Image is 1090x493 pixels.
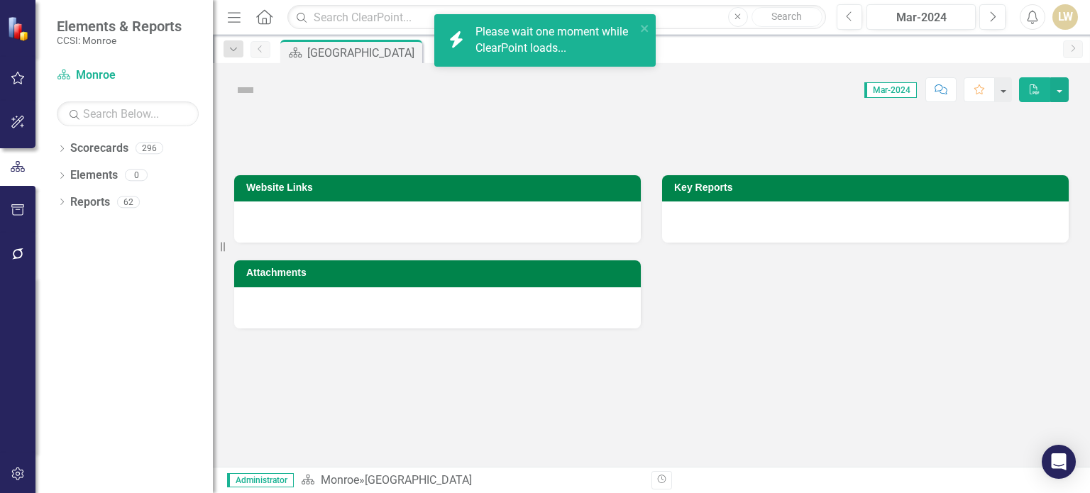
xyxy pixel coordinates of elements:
[864,82,917,98] span: Mar-2024
[57,101,199,126] input: Search Below...
[234,79,257,101] img: Not Defined
[57,18,182,35] span: Elements & Reports
[640,20,650,36] button: close
[6,15,33,42] img: ClearPoint Strategy
[365,473,472,487] div: [GEOGRAPHIC_DATA]
[674,182,1062,193] h3: Key Reports
[307,44,419,62] div: [GEOGRAPHIC_DATA]
[1052,4,1078,30] button: LW
[125,170,148,182] div: 0
[70,140,128,157] a: Scorecards
[246,267,634,278] h3: Attachments
[301,472,641,489] div: »
[246,182,634,193] h3: Website Links
[475,24,636,57] div: Please wait one moment while ClearPoint loads...
[70,194,110,211] a: Reports
[70,167,118,184] a: Elements
[866,4,976,30] button: Mar-2024
[117,196,140,208] div: 62
[287,5,825,30] input: Search ClearPoint...
[57,35,182,46] small: CCSI: Monroe
[1042,445,1076,479] div: Open Intercom Messenger
[752,7,822,27] button: Search
[136,143,163,155] div: 296
[57,67,199,84] a: Monroe
[321,473,359,487] a: Monroe
[871,9,971,26] div: Mar-2024
[771,11,802,22] span: Search
[227,473,294,487] span: Administrator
